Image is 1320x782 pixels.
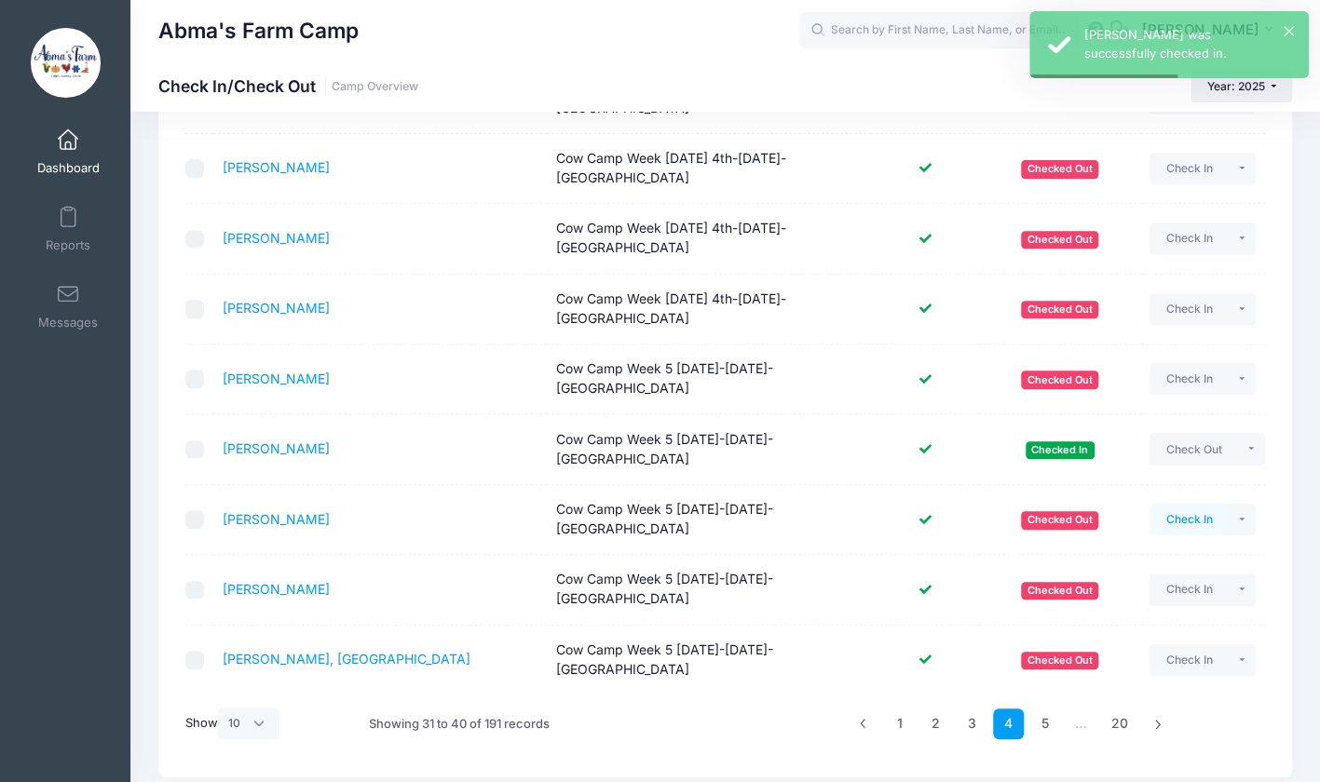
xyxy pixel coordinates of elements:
button: Check In [1150,222,1229,254]
td: Cow Camp Week [DATE] 4th-[DATE]- [GEOGRAPHIC_DATA] [547,134,871,204]
td: Cow Camp Week 5 [DATE]-[DATE]- [GEOGRAPHIC_DATA] [547,626,871,694]
button: Year: 2025 [1191,71,1292,102]
a: [PERSON_NAME] [223,440,330,456]
span: Dashboard [37,160,100,176]
h1: Check In/Check Out [158,76,418,96]
div: Showing 31 to 40 of 191 records [369,703,550,746]
button: [PERSON_NAME] [1129,9,1292,52]
button: Check In [1150,504,1229,535]
a: [PERSON_NAME], [GEOGRAPHIC_DATA] [223,651,470,667]
td: Cow Camp Week 5 [DATE]-[DATE]- [GEOGRAPHIC_DATA] [547,344,871,414]
span: Checked Out [1021,582,1098,600]
a: 4 [993,708,1024,739]
img: Abma's Farm Camp [31,28,101,98]
span: Checked Out [1021,231,1098,249]
span: Checked Out [1021,301,1098,318]
td: Cow Camp Week [DATE] 4th-[DATE]- [GEOGRAPHIC_DATA] [547,275,871,344]
span: Checked Out [1021,371,1098,388]
div: [PERSON_NAME] was successfully checked in. [1084,26,1294,62]
a: 3 [957,708,987,739]
span: Messages [38,315,98,330]
span: Checked Out [1021,652,1098,669]
button: Check In [1150,293,1229,325]
a: [PERSON_NAME] [223,300,330,316]
a: 20 [1102,708,1137,739]
a: [PERSON_NAME] [223,581,330,597]
span: Checked Out [1021,160,1098,178]
span: 08/11/2025 12:55 [1026,441,1095,459]
td: Cow Camp Week 5 [DATE]-[DATE]- [GEOGRAPHIC_DATA] [547,414,871,484]
button: Check In [1150,363,1229,395]
button: Check In [1150,153,1229,184]
a: Camp Overview [332,80,418,94]
select: Show [218,708,279,739]
button: Check In [1150,573,1229,605]
a: [PERSON_NAME] [223,371,330,386]
a: [PERSON_NAME] [223,511,330,527]
td: Cow Camp Week [DATE] 4th-[DATE]- [GEOGRAPHIC_DATA] [547,204,871,274]
button: × [1284,26,1294,36]
a: Reports [24,196,113,262]
td: Cow Camp Week 5 [DATE]-[DATE]- [GEOGRAPHIC_DATA] [547,485,871,555]
span: Reports [46,237,90,253]
button: Check In [1150,644,1229,676]
span: Year: 2025 [1207,79,1265,93]
a: 1 [884,708,915,739]
button: Check Out [1150,433,1238,465]
a: [PERSON_NAME] [223,230,330,246]
a: 2 [920,708,951,739]
a: [PERSON_NAME] [223,159,330,175]
a: 5 [1029,708,1060,739]
label: Show [185,708,279,739]
span: Checked Out [1021,511,1098,529]
a: Dashboard [24,119,113,184]
td: Cow Camp Week 5 [DATE]-[DATE]- [GEOGRAPHIC_DATA] [547,555,871,625]
a: Messages [24,274,113,339]
h1: Abma's Farm Camp [158,9,359,52]
input: Search by First Name, Last Name, or Email... [799,12,1079,49]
